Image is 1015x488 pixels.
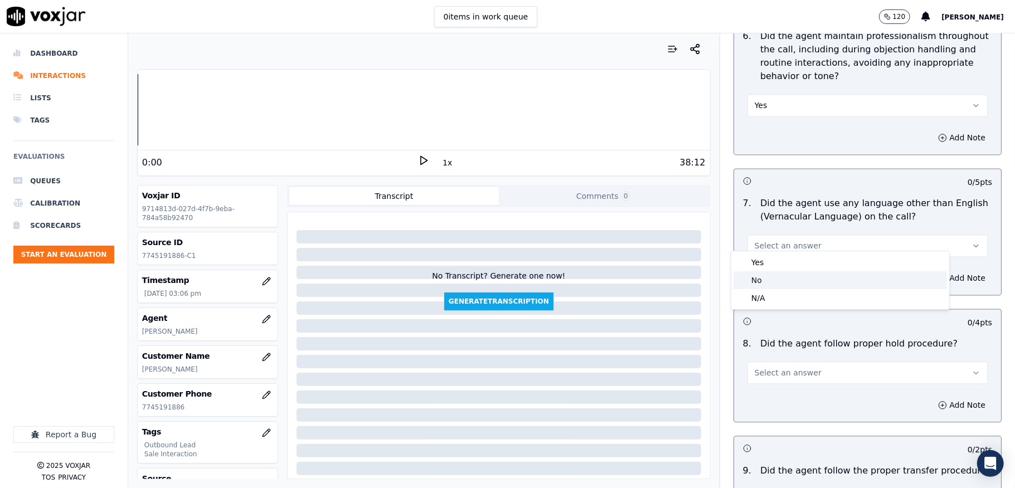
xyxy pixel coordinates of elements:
p: [PERSON_NAME] [142,365,273,374]
p: 7 . [739,197,756,223]
p: 7745191886 [142,403,273,412]
p: [DATE] 03:06 pm [144,289,273,298]
a: Queues [13,170,114,192]
p: 0 / 2 pts [968,444,992,455]
button: Start an Evaluation [13,246,114,263]
span: [PERSON_NAME] [941,13,1004,21]
span: Select an answer [755,240,822,251]
span: 0 [621,191,631,201]
button: GenerateTranscription [444,292,553,310]
p: 120 [893,12,906,21]
div: 0:00 [142,156,162,169]
p: 6 . [739,30,756,83]
a: Dashboard [13,42,114,65]
h3: Customer Phone [142,388,273,399]
a: Calibration [13,192,114,214]
h3: Source ID [142,237,273,248]
button: Add Note [931,130,992,145]
button: Report a Bug [13,426,114,443]
h6: Evaluations [13,150,114,170]
button: 1x [440,155,454,170]
a: Lists [13,87,114,109]
div: Yes [734,253,947,271]
button: 120 [879,9,911,24]
a: Interactions [13,65,114,87]
div: No [734,271,947,289]
p: 2025 Voxjar [46,461,90,470]
button: 120 [879,9,922,24]
button: TOS [42,473,55,482]
h3: Customer Name [142,350,273,362]
a: Scorecards [13,214,114,237]
h3: Tags [142,426,273,437]
button: 0items in work queue [434,6,538,27]
div: 38:12 [679,156,705,169]
p: Did the agent maintain professionalism throughout the call, including during objection handling a... [760,30,992,83]
a: Tags [13,109,114,131]
p: Sale Interaction [144,450,273,458]
button: Privacy [58,473,86,482]
p: 9 . [739,464,756,477]
p: Outbound Lead [144,441,273,450]
h3: Voxjar ID [142,190,273,201]
p: 0 / 5 pts [968,177,992,188]
p: Did the agent follow the proper transfer procedure? [760,464,991,477]
button: Comments [499,187,708,205]
div: N/A [734,289,947,307]
span: Select an answer [755,367,822,378]
p: 8 . [739,337,756,350]
img: voxjar logo [7,7,86,26]
p: Did the agent follow proper hold procedure? [760,337,958,350]
h3: Agent [142,313,273,324]
h3: Timestamp [142,275,273,286]
h3: Source [142,473,273,484]
span: Yes [755,100,768,111]
div: No Transcript? Generate one now! [432,270,565,292]
p: 7745191886-C1 [142,251,273,260]
p: 9714813d-027d-4f7b-9eba-784a58b92470 [142,204,273,222]
button: Add Note [931,397,992,413]
p: 0 / 4 pts [968,317,992,328]
div: Open Intercom Messenger [977,450,1004,477]
p: Did the agent use any language other than English (Vernacular Language) on the call? [760,197,992,223]
p: [PERSON_NAME] [142,327,273,336]
button: Transcript [289,187,499,205]
button: [PERSON_NAME] [941,10,1015,23]
button: Add Note [931,270,992,286]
